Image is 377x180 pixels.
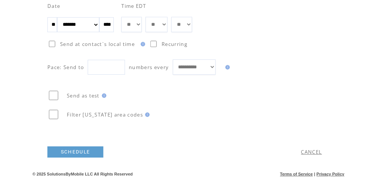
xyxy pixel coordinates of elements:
img: help.gif [223,65,230,69]
a: Privacy Policy [317,172,345,176]
a: CANCEL [301,149,322,155]
span: © 2025 SolutionsByMobile LLC All Rights Reserved [32,172,133,176]
span: Send at contact`s local time [60,41,135,47]
span: Send as test [67,92,100,99]
span: Time EDT [121,3,146,9]
span: Pace: Send to [47,64,84,71]
a: Terms of Service [280,172,313,176]
img: help.gif [100,93,106,98]
span: | [314,172,315,176]
span: numbers every [129,64,169,71]
span: Recurring [162,41,187,47]
span: Date [47,3,60,9]
span: Filter [US_STATE] area codes [67,111,143,118]
a: SCHEDULE [47,146,103,158]
img: help.gif [143,112,150,117]
img: help.gif [138,42,145,46]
